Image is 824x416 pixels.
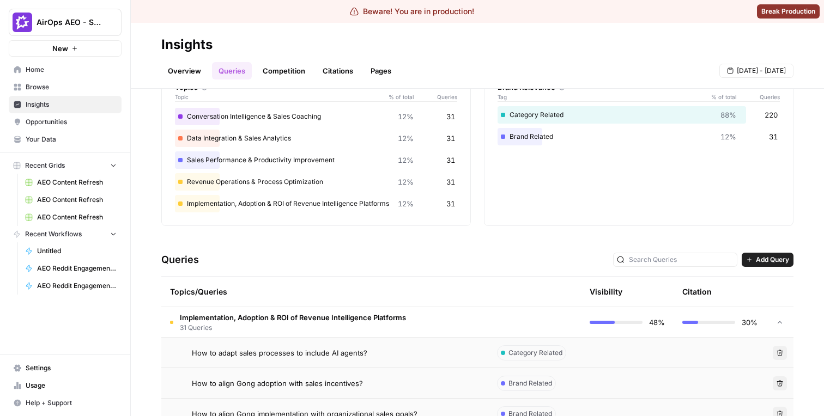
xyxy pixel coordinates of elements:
[350,6,474,17] div: Beware! You are in production!
[498,93,704,101] span: Tag
[37,195,117,205] span: AEO Content Refresh
[26,100,117,109] span: Insights
[720,109,736,120] span: 88%
[25,229,82,239] span: Recent Workflows
[161,252,199,267] h3: Queries
[590,286,622,297] div: Visibility
[170,277,480,307] div: Topics/Queries
[761,7,815,16] span: Break Production
[180,312,406,323] span: Implementation, Adoption & ROI of Revenue Intelligence Platforms
[37,212,117,222] span: AEO Content Refresh
[446,133,455,144] span: 31
[26,82,117,92] span: Browse
[37,178,117,187] span: AEO Content Refresh
[26,117,117,127] span: Opportunities
[498,106,780,124] div: Category Related
[446,176,455,187] span: 31
[9,359,122,377] a: Settings
[720,131,736,142] span: 12%
[256,62,312,79] a: Competition
[20,260,122,277] a: AEO Reddit Engagement - Fork
[175,130,457,147] div: Data Integration & Sales Analytics
[381,93,414,101] span: % of total
[9,9,122,36] button: Workspace: AirOps AEO - Single Brand (Gong)
[756,255,789,265] span: Add Query
[175,151,457,169] div: Sales Performance & Productivity Improvement
[736,93,780,101] span: Queries
[9,131,122,148] a: Your Data
[508,378,552,388] span: Brand Related
[212,62,252,79] a: Queries
[37,281,117,291] span: AEO Reddit Engagement - Fork
[13,13,32,32] img: AirOps AEO - Single Brand (Gong) Logo
[769,131,778,142] span: 31
[175,173,457,191] div: Revenue Operations & Process Optimization
[26,134,117,144] span: Your Data
[26,381,117,390] span: Usage
[737,66,786,76] span: [DATE] - [DATE]
[26,65,117,75] span: Home
[20,242,122,260] a: Untitled
[175,108,457,125] div: Conversation Intelligence & Sales Coaching
[20,209,122,226] a: AEO Content Refresh
[316,62,360,79] a: Citations
[649,317,665,328] span: 48%
[742,317,758,328] span: 30%
[508,348,562,358] span: Category Related
[192,347,367,358] span: How to adapt sales processes to include AI agents?
[175,195,457,212] div: Implementation, Adoption & ROI of Revenue Intelligence Platforms
[757,4,820,19] button: Break Production
[9,157,122,174] button: Recent Grids
[682,277,712,307] div: Citation
[161,36,213,53] div: Insights
[9,113,122,131] a: Opportunities
[9,61,122,78] a: Home
[37,264,117,273] span: AEO Reddit Engagement - Fork
[175,93,381,101] span: Topic
[20,191,122,209] a: AEO Content Refresh
[364,62,398,79] a: Pages
[446,198,455,209] span: 31
[9,226,122,242] button: Recent Workflows
[704,93,736,101] span: % of total
[9,40,122,57] button: New
[398,111,414,122] span: 12%
[26,398,117,408] span: Help + Support
[765,109,778,120] span: 220
[52,43,68,54] span: New
[446,111,455,122] span: 31
[192,378,363,389] span: How to align Gong adoption with sales incentives?
[398,198,414,209] span: 12%
[9,394,122,412] button: Help + Support
[414,93,457,101] span: Queries
[398,133,414,144] span: 12%
[742,253,793,267] button: Add Query
[20,174,122,191] a: AEO Content Refresh
[9,96,122,113] a: Insights
[498,128,780,145] div: Brand Related
[37,17,102,28] span: AirOps AEO - Single Brand (Gong)
[9,78,122,96] a: Browse
[161,62,208,79] a: Overview
[26,363,117,373] span: Settings
[180,323,406,333] span: 31 Queries
[398,176,414,187] span: 12%
[25,161,65,170] span: Recent Grids
[446,155,455,166] span: 31
[629,254,734,265] input: Search Queries
[398,155,414,166] span: 12%
[719,64,793,78] button: [DATE] - [DATE]
[37,246,117,256] span: Untitled
[9,377,122,394] a: Usage
[20,277,122,295] a: AEO Reddit Engagement - Fork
